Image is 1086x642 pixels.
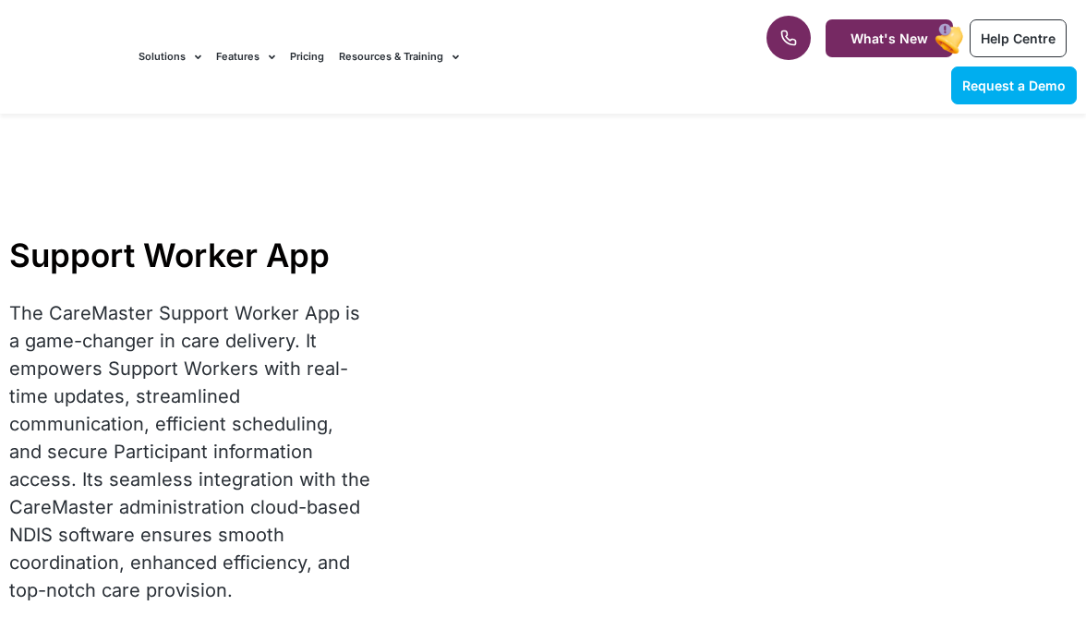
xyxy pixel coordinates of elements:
[962,78,1066,93] span: Request a Demo
[139,26,201,88] a: Solutions
[951,67,1077,104] a: Request a Demo
[970,19,1067,57] a: Help Centre
[826,19,953,57] a: What's New
[981,30,1056,46] span: Help Centre
[139,26,693,88] nav: Menu
[9,236,371,274] h1: Support Worker App
[9,299,371,604] div: The CareMaster Support Worker App is a game-changer in care delivery. It empowers Support Workers...
[339,26,459,88] a: Resources & Training
[851,30,928,46] span: What's New
[9,44,120,69] img: CareMaster Logo
[290,26,324,88] a: Pricing
[216,26,275,88] a: Features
